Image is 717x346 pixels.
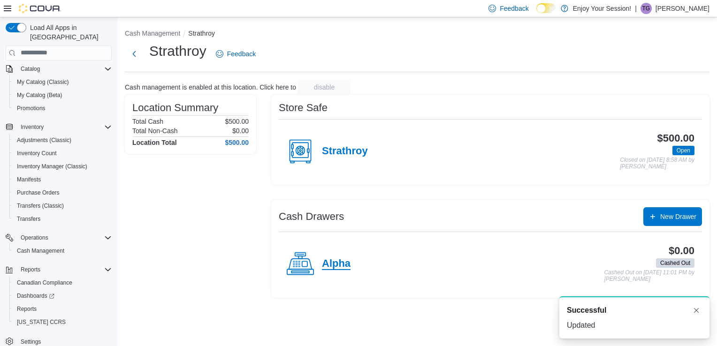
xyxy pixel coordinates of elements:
span: Reports [21,266,40,273]
span: Catalog [21,65,40,73]
span: Cashed Out [660,259,690,267]
span: Washington CCRS [13,316,112,328]
span: Canadian Compliance [17,279,72,286]
p: Enjoy Your Session! [573,3,632,14]
span: Operations [17,232,112,243]
a: Adjustments (Classic) [13,135,75,146]
span: Inventory Manager (Classic) [17,163,87,170]
button: Operations [17,232,52,243]
h4: Location Total [132,139,177,146]
span: Open [677,146,690,155]
span: Promotions [13,103,112,114]
p: $0.00 [232,127,249,135]
span: Cash Management [13,245,112,256]
span: Inventory [17,121,112,133]
span: Transfers (Classic) [17,202,64,210]
h3: Store Safe [279,102,328,113]
span: Dark Mode [536,13,537,14]
button: Reports [9,302,115,316]
span: [US_STATE] CCRS [17,318,66,326]
button: Manifests [9,173,115,186]
p: $500.00 [225,118,249,125]
input: Dark Mode [536,3,556,13]
button: Catalog [17,63,44,75]
button: New Drawer [643,207,702,226]
h3: Cash Drawers [279,211,344,222]
button: Transfers (Classic) [9,199,115,212]
a: Reports [13,303,40,315]
button: Cash Management [9,244,115,257]
span: Inventory Manager (Classic) [13,161,112,172]
span: Adjustments (Classic) [13,135,112,146]
p: Cash management is enabled at this location. Click here to [125,83,296,91]
span: Purchase Orders [13,187,112,198]
button: Cash Management [125,30,180,37]
span: Promotions [17,105,46,112]
button: My Catalog (Classic) [9,75,115,89]
button: Inventory Manager (Classic) [9,160,115,173]
a: Dashboards [9,289,115,302]
button: Inventory Count [9,147,115,160]
a: My Catalog (Beta) [13,90,66,101]
span: Reports [17,264,112,275]
a: My Catalog (Classic) [13,76,73,88]
p: Cashed Out on [DATE] 11:01 PM by [PERSON_NAME] [604,270,694,282]
button: Purchase Orders [9,186,115,199]
button: Reports [17,264,44,275]
h3: $0.00 [669,245,694,256]
a: Transfers (Classic) [13,200,68,211]
span: Manifests [17,176,41,183]
span: Cash Management [17,247,64,255]
p: | [635,3,637,14]
a: Transfers [13,213,44,225]
button: disable [298,80,351,95]
span: Transfers (Classic) [13,200,112,211]
span: Catalog [17,63,112,75]
span: TG [642,3,650,14]
h3: Location Summary [132,102,218,113]
a: Canadian Compliance [13,277,76,288]
button: [US_STATE] CCRS [9,316,115,329]
span: disable [314,83,335,92]
button: Adjustments (Classic) [9,134,115,147]
span: My Catalog (Beta) [13,90,112,101]
button: Inventory [2,120,115,134]
span: Cashed Out [656,258,694,268]
span: Settings [21,338,41,346]
h1: Strathroy [149,42,206,60]
span: Transfers [13,213,112,225]
h4: $500.00 [225,139,249,146]
a: [US_STATE] CCRS [13,316,69,328]
span: New Drawer [660,212,696,221]
a: Dashboards [13,290,58,301]
button: Next [125,45,144,63]
span: Inventory [21,123,44,131]
span: Dashboards [17,292,54,300]
span: Reports [13,303,112,315]
button: Inventory [17,121,47,133]
div: Tyler Gamble [641,3,652,14]
h3: $500.00 [657,133,694,144]
nav: An example of EuiBreadcrumbs [125,29,709,40]
span: Open [672,146,694,155]
p: [PERSON_NAME] [656,3,709,14]
span: Canadian Compliance [13,277,112,288]
span: Transfers [17,215,40,223]
button: Catalog [2,62,115,75]
button: Reports [2,263,115,276]
span: Dashboards [13,290,112,301]
span: Purchase Orders [17,189,60,196]
div: Updated [567,320,702,331]
img: Cova [19,4,61,13]
a: Purchase Orders [13,187,63,198]
h6: Total Cash [132,118,163,125]
a: Promotions [13,103,49,114]
button: Transfers [9,212,115,226]
a: Inventory Manager (Classic) [13,161,91,172]
span: Successful [567,305,606,316]
span: Inventory Count [17,150,57,157]
span: Feedback [227,49,256,59]
span: My Catalog (Classic) [17,78,69,86]
span: Operations [21,234,48,241]
span: Load All Apps in [GEOGRAPHIC_DATA] [26,23,112,42]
